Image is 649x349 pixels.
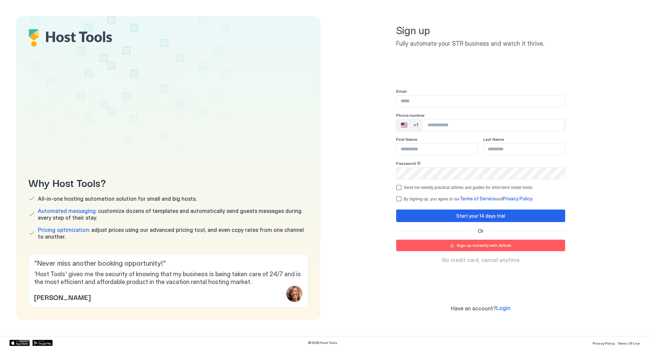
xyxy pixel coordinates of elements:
span: Or [478,227,484,234]
span: Terms Of Use [618,341,640,345]
div: termsPrivacy [396,196,565,202]
div: Start your 14 days trial [456,212,505,219]
span: " Never miss another booking opportunity! " [34,259,303,268]
span: Email [396,89,407,94]
span: First Name [396,137,417,142]
span: Why Host Tools? [28,175,308,190]
span: © 2025 Host Tools [308,341,337,345]
div: optOut [396,185,565,190]
div: profile [286,286,303,302]
span: No credit card, cancel anytime [442,257,520,263]
a: App Store [9,340,30,346]
input: Input Field [484,144,565,155]
a: Privacy Policy [503,196,532,201]
span: Fully automate your STR business and watch it thrive. [396,40,565,48]
button: Sign up instantly with Airbnb [396,240,565,251]
span: Have an account? [451,305,496,312]
div: Countries button [397,119,422,131]
span: Password [396,161,416,166]
div: +1 [413,122,418,128]
a: Google Play Store [32,340,53,346]
span: [PERSON_NAME] [34,292,91,302]
input: Input Field [396,168,565,179]
input: Phone Number input [422,119,564,131]
a: Terms Of Use [618,339,640,346]
a: Privacy Policy [593,339,615,346]
span: Sign up [396,24,565,37]
input: Input Field [396,95,565,107]
a: Login [496,305,510,312]
div: Sign up instantly with Airbnb [457,242,511,248]
span: Privacy Policy [593,341,615,345]
input: Input Field [396,144,478,155]
span: Automated messaging: [38,208,97,214]
span: adjust prices using our advanced pricing tool, and even copy rates from one channel to another. [38,226,308,240]
button: Start your 14 days trial [396,210,565,222]
iframe: Intercom live chat [7,326,23,342]
span: Last Name [483,137,504,142]
span: All-in-one hosting automation solution for small and big hosts. [38,195,197,202]
span: 'Host Tools' gives me the security of knowing that my business is being taken care of 24/7 and is... [34,270,303,286]
div: 🇺🇸 [401,121,408,129]
span: Phone number [396,113,425,118]
span: customize dozens of templates and automatically send guests messages during every step of their s... [38,208,308,221]
span: Terms of Service [460,196,496,201]
div: Send me weekly practical articles and guides for short-term rental hosts. [404,185,533,190]
span: Privacy Policy [503,196,532,201]
a: Terms of Service [460,196,496,201]
span: Pricing optimization: [38,226,90,233]
div: By signing up, you agree to our and . [404,196,533,202]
